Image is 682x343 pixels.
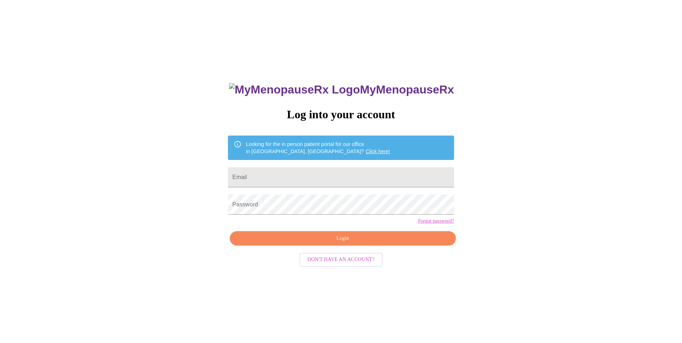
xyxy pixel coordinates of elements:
a: Don't have an account? [298,256,384,262]
button: Login [230,231,456,246]
h3: MyMenopauseRx [229,83,454,96]
a: Click here! [366,148,390,154]
a: Forgot password? [418,218,454,224]
div: Looking for the in person patient portal for our office in [GEOGRAPHIC_DATA], [GEOGRAPHIC_DATA]? [246,138,390,158]
button: Don't have an account? [299,253,383,267]
span: Don't have an account? [307,255,375,264]
span: Login [238,234,447,243]
img: MyMenopauseRx Logo [229,83,360,96]
h3: Log into your account [228,108,454,121]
